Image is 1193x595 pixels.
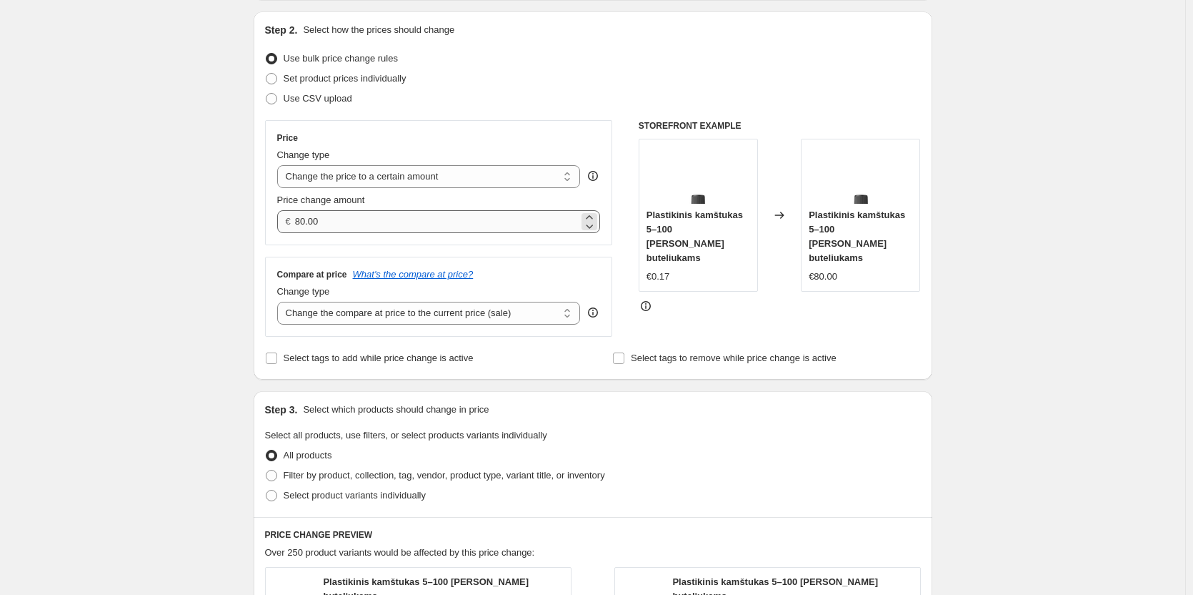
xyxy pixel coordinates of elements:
span: Price change amount [277,195,365,205]
span: Over 250 product variants would be affected by this price change: [265,547,535,558]
img: Artboard1copy12_ac42c7bc-33e9-4aa7-b909-a1e63b2354f0_80x.png [669,147,727,204]
span: Use CSV upload [284,93,352,104]
h2: Step 2. [265,23,298,37]
p: Select which products should change in price [303,403,489,417]
span: Filter by product, collection, tag, vendor, product type, variant title, or inventory [284,470,605,481]
span: Select product variants individually [284,490,426,501]
span: Change type [277,149,330,160]
span: Plastikinis kamštukas 5–100 [PERSON_NAME] buteliukams [809,210,905,263]
div: help [586,305,600,320]
span: Plastikinis kamštukas 5–100 [PERSON_NAME] buteliukams [647,210,743,263]
span: € [286,216,291,227]
div: help [586,169,600,183]
span: Set product prices individually [284,73,406,84]
p: Select how the prices should change [303,23,454,37]
div: €0.17 [647,270,670,284]
span: All products [284,450,332,461]
h6: STOREFRONT EXAMPLE [639,120,921,132]
h2: Step 3. [265,403,298,417]
h3: Price [277,132,298,144]
span: Select tags to add while price change is active [284,353,474,363]
h3: Compare at price [277,269,347,280]
span: Change type [277,286,330,297]
input: 80.00 [295,210,579,233]
span: Select all products, use filters, or select products variants individually [265,430,547,441]
img: Artboard1copy12_ac42c7bc-33e9-4aa7-b909-a1e63b2354f0_80x.png [832,147,889,204]
span: Use bulk price change rules [284,53,398,64]
button: What's the compare at price? [353,269,474,280]
div: €80.00 [809,270,837,284]
h6: PRICE CHANGE PREVIEW [265,529,921,541]
span: Select tags to remove while price change is active [631,353,837,363]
